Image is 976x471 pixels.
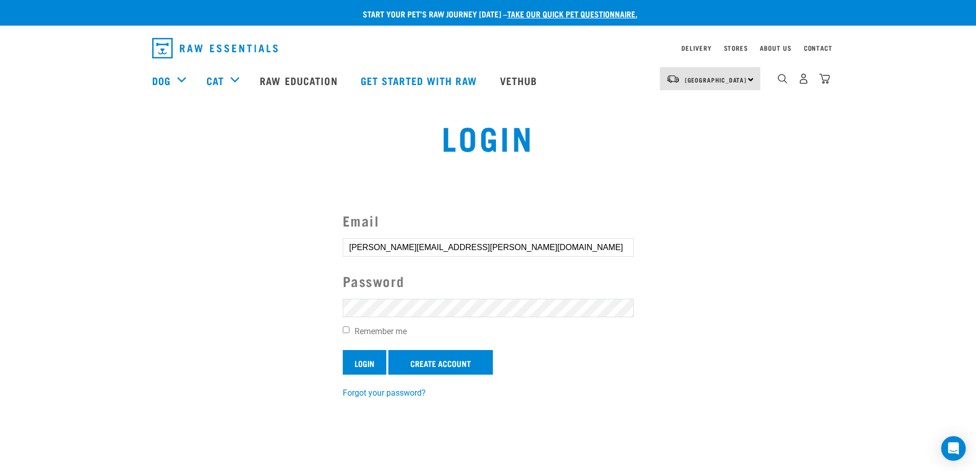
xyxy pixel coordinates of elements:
[666,74,680,84] img: van-moving.png
[681,46,711,50] a: Delivery
[152,73,171,88] a: Dog
[343,388,426,398] a: Forgot your password?
[343,350,386,375] input: Login
[343,210,634,231] label: Email
[819,73,830,84] img: home-icon@2x.png
[343,271,634,292] label: Password
[507,11,637,16] a: take our quick pet questionnaire.
[152,38,278,58] img: Raw Essentials Logo
[250,60,350,101] a: Raw Education
[685,78,747,81] span: [GEOGRAPHIC_DATA]
[206,73,224,88] a: Cat
[941,436,966,461] div: Open Intercom Messenger
[724,46,748,50] a: Stores
[181,118,795,155] h1: Login
[350,60,490,101] a: Get started with Raw
[778,74,787,84] img: home-icon-1@2x.png
[798,73,809,84] img: user.png
[343,325,634,338] label: Remember me
[760,46,791,50] a: About Us
[388,350,493,375] a: Create Account
[343,326,349,333] input: Remember me
[804,46,833,50] a: Contact
[144,34,833,63] nav: dropdown navigation
[490,60,550,101] a: Vethub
